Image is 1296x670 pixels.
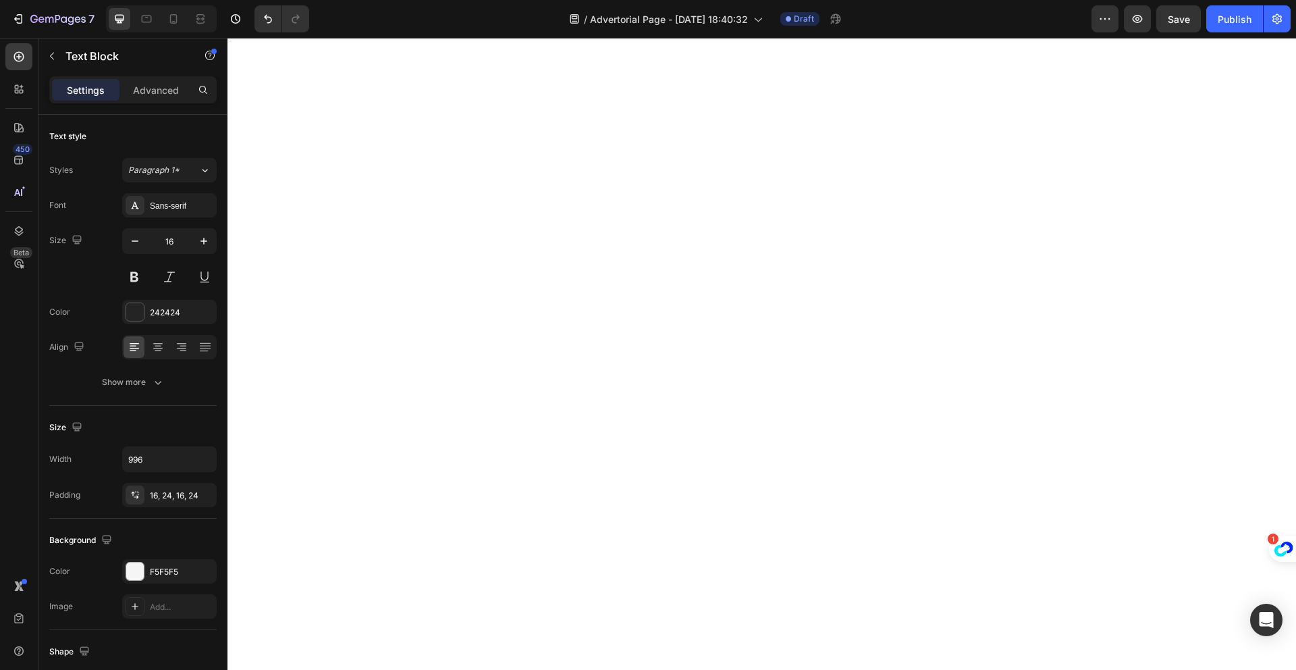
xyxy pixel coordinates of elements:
[49,338,87,357] div: Align
[133,83,179,97] p: Advanced
[254,5,309,32] div: Undo/Redo
[1206,5,1263,32] button: Publish
[227,38,1296,670] iframe: Design area
[1168,14,1190,25] span: Save
[122,158,217,182] button: Paragraph 1*
[150,200,213,212] div: Sans-serif
[128,164,180,176] span: Paragraph 1*
[49,232,85,250] div: Size
[1218,12,1251,26] div: Publish
[49,453,72,465] div: Width
[49,532,115,550] div: Background
[590,12,748,26] span: Advertorial Page - [DATE] 18:40:32
[49,370,217,394] button: Show more
[150,566,213,578] div: F5F5F5
[49,489,80,501] div: Padding
[49,199,66,211] div: Font
[49,565,70,577] div: Color
[65,48,180,64] p: Text Block
[49,643,92,661] div: Shape
[150,490,213,502] div: 16, 24, 16, 24
[67,83,105,97] p: Settings
[13,144,32,155] div: 450
[49,306,70,318] div: Color
[150,307,213,319] div: 242424
[123,447,216,471] input: Auto
[88,11,94,27] p: 7
[102,376,165,389] div: Show more
[1156,5,1201,32] button: Save
[49,600,73,613] div: Image
[49,130,86,143] div: Text style
[10,247,32,258] div: Beta
[1250,604,1282,636] div: Open Intercom Messenger
[5,5,101,32] button: 7
[584,12,587,26] span: /
[49,419,85,437] div: Size
[150,601,213,613] div: Add...
[794,13,814,25] span: Draft
[49,164,73,176] div: Styles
